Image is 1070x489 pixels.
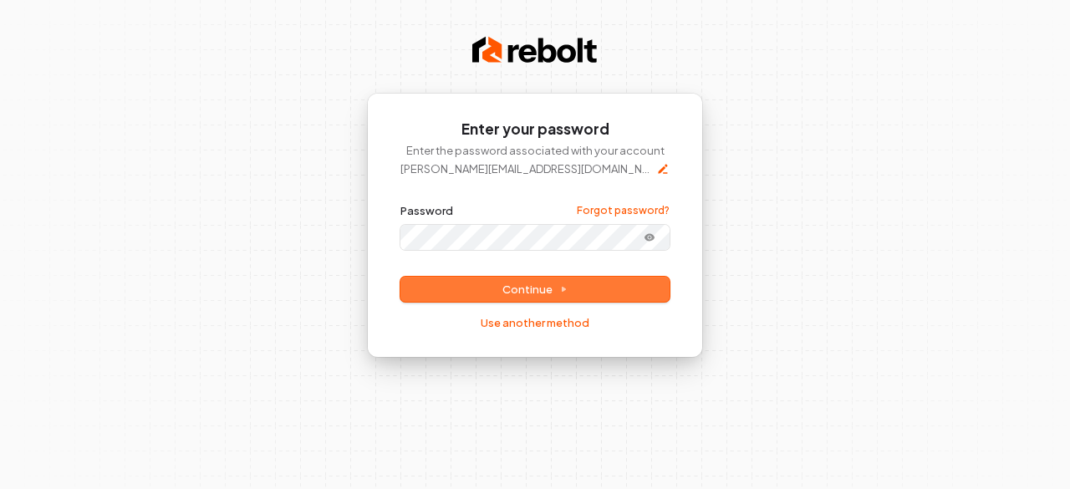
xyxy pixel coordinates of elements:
img: Rebolt Logo [472,33,598,67]
span: Continue [502,282,568,297]
button: Continue [400,277,670,302]
button: Edit [656,162,670,176]
a: Use another method [481,315,589,330]
button: Show password [633,227,666,247]
h1: Enter your password [400,120,670,140]
a: Forgot password? [577,204,670,217]
p: [PERSON_NAME][EMAIL_ADDRESS][DOMAIN_NAME] [400,161,650,176]
label: Password [400,203,453,218]
p: Enter the password associated with your account [400,143,670,158]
